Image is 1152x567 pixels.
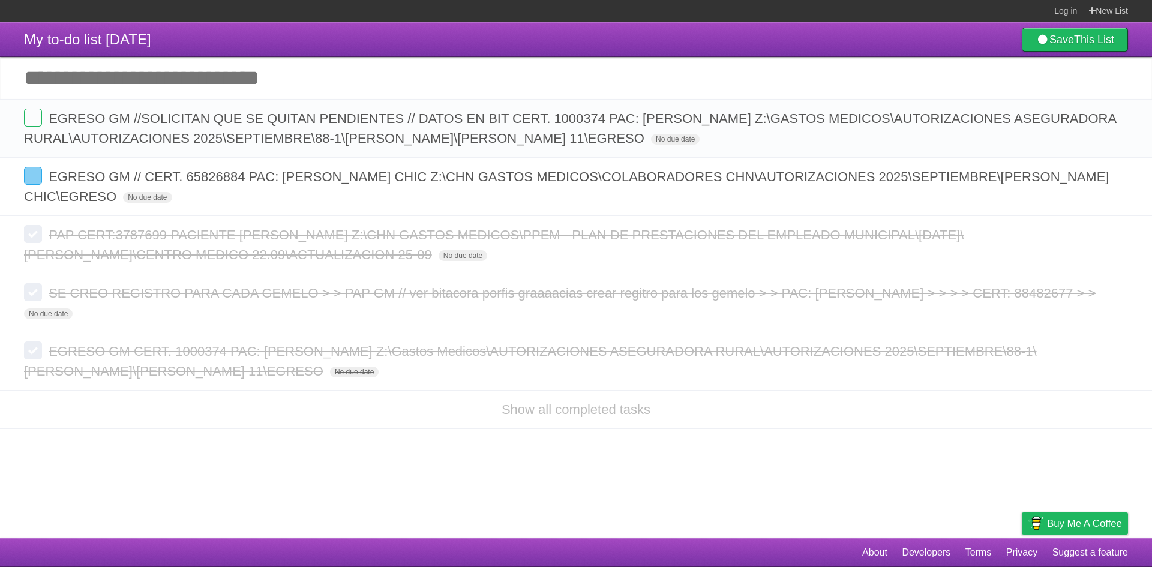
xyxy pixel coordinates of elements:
b: This List [1074,34,1114,46]
span: No due date [330,367,379,377]
label: Done [24,109,42,127]
span: EGRESO GM CERT. 1000374 PAC: [PERSON_NAME] Z:\Gastos Medicos\AUTORIZACIONES ASEGURADORA RURAL\AUT... [24,344,1037,379]
span: SE CREO REGISTRO PARA CADA GEMELO > > PAP GM // ver bitacora porfis graaaacias crear regitro para... [49,286,1099,301]
span: No due date [651,134,700,145]
span: No due date [24,308,73,319]
label: Done [24,167,42,185]
span: No due date [123,192,172,203]
label: Done [24,225,42,243]
label: Done [24,283,42,301]
a: Developers [902,541,950,564]
a: Buy me a coffee [1022,512,1128,535]
span: No due date [439,250,487,261]
a: Privacy [1006,541,1037,564]
a: SaveThis List [1022,28,1128,52]
span: EGRESO GM // CERT. 65826884 PAC: [PERSON_NAME] CHIC Z:\CHN GASTOS MEDICOS\COLABORADORES CHN\AUTOR... [24,169,1109,204]
a: Suggest a feature [1052,541,1128,564]
a: Show all completed tasks [502,402,650,417]
label: Done [24,341,42,359]
a: About [862,541,887,564]
span: Buy me a coffee [1047,513,1122,534]
img: Buy me a coffee [1028,513,1044,533]
a: Terms [965,541,992,564]
span: PAP CERT:3787699 PACIENTE [PERSON_NAME] Z:\CHN GASTOS MEDICOS\PPEM - PLAN DE PRESTACIONES DEL EMP... [24,227,964,262]
span: EGRESO GM //SOLICITAN QUE SE QUITAN PENDIENTES // DATOS EN BIT CERT. 1000374 PAC: [PERSON_NAME] Z... [24,111,1116,146]
span: My to-do list [DATE] [24,31,151,47]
